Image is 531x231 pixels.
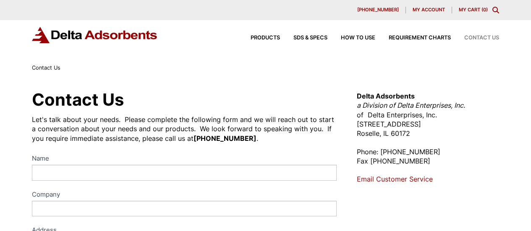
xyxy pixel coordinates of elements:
label: Company [32,189,337,201]
label: Name [32,153,337,165]
a: How to Use [327,35,375,41]
span: SDS & SPECS [293,35,327,41]
span: [PHONE_NUMBER] [357,8,399,12]
strong: [PHONE_NUMBER] [194,134,256,143]
a: My account [406,7,452,13]
strong: Delta Adsorbents [357,92,415,100]
span: Products [251,35,280,41]
div: Let's talk about your needs. Please complete the following form and we will reach out to start a ... [32,115,337,143]
p: of Delta Enterprises, Inc. [STREET_ADDRESS] Roselle, IL 60172 [357,91,499,138]
a: My Cart (0) [459,7,488,13]
span: My account [413,8,445,12]
span: 0 [483,7,486,13]
a: [PHONE_NUMBER] [351,7,406,13]
h1: Contact Us [32,91,337,108]
a: Requirement Charts [375,35,451,41]
img: Delta Adsorbents [32,27,158,43]
p: Phone: [PHONE_NUMBER] Fax [PHONE_NUMBER] [357,147,499,166]
span: How to Use [341,35,375,41]
a: Products [237,35,280,41]
a: Email Customer Service [357,175,433,183]
div: Toggle Modal Content [492,7,499,13]
span: Contact Us [464,35,499,41]
a: SDS & SPECS [280,35,327,41]
span: Requirement Charts [389,35,451,41]
span: Contact Us [32,65,60,71]
em: a Division of Delta Enterprises, Inc. [357,101,465,109]
a: Contact Us [451,35,499,41]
